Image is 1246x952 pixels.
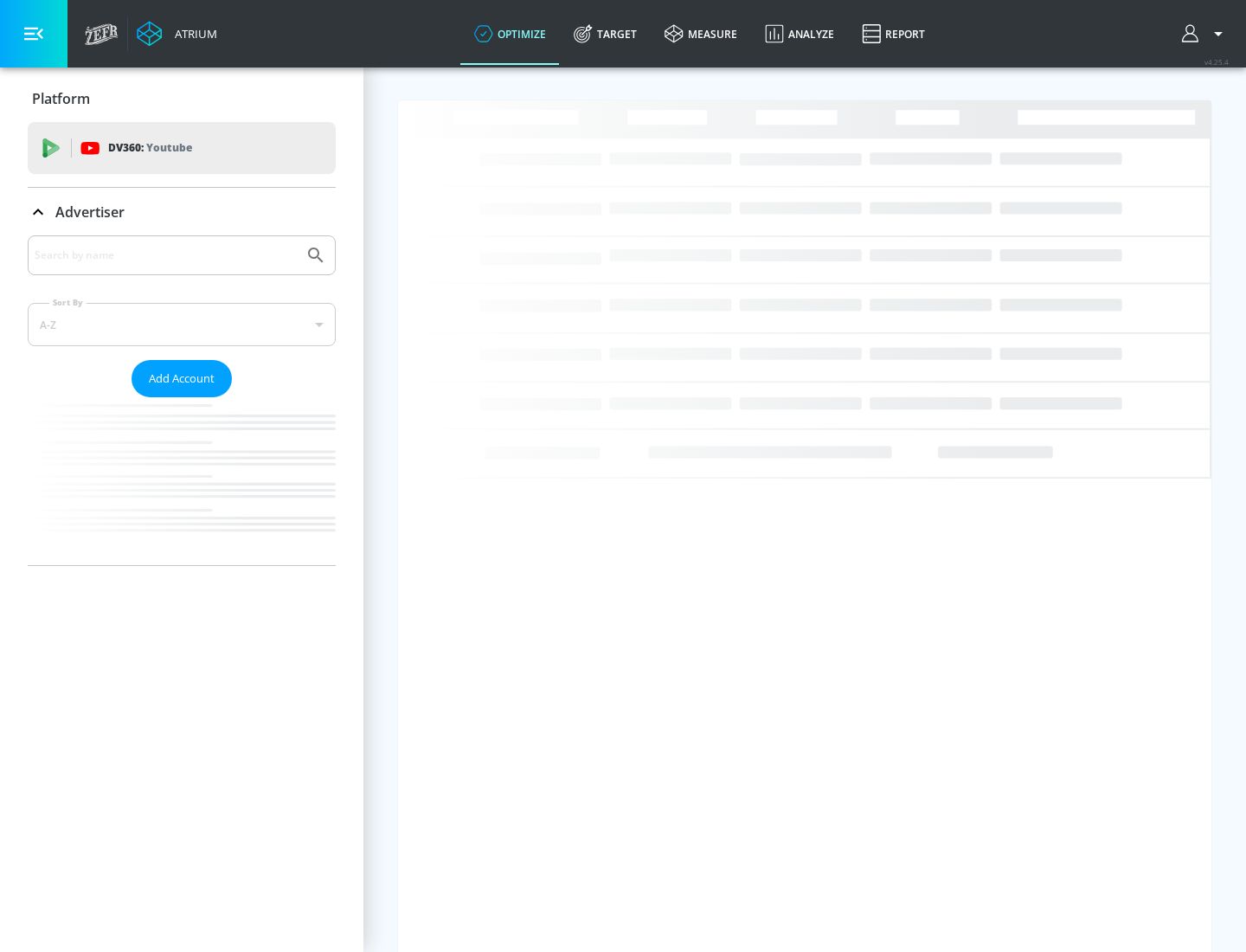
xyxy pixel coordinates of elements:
[28,74,336,123] div: Platform
[28,303,336,346] div: A-Z
[848,3,939,65] a: Report
[651,3,751,65] a: measure
[560,3,651,65] a: Target
[32,89,90,108] p: Platform
[460,3,560,65] a: optimize
[49,297,87,308] label: Sort By
[28,122,336,174] div: DV360: Youtube
[35,244,297,267] input: Search by name
[55,203,125,222] p: Advertiser
[28,397,336,565] nav: list of Advertiser
[146,138,192,157] p: Youtube
[28,235,336,565] div: Advertiser
[1204,57,1229,67] span: v 4.25.4
[149,369,215,389] span: Add Account
[168,26,217,42] div: Atrium
[137,21,217,47] a: Atrium
[108,138,192,158] p: DV360:
[751,3,848,65] a: Analyze
[28,188,336,236] div: Advertiser
[132,360,232,397] button: Add Account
